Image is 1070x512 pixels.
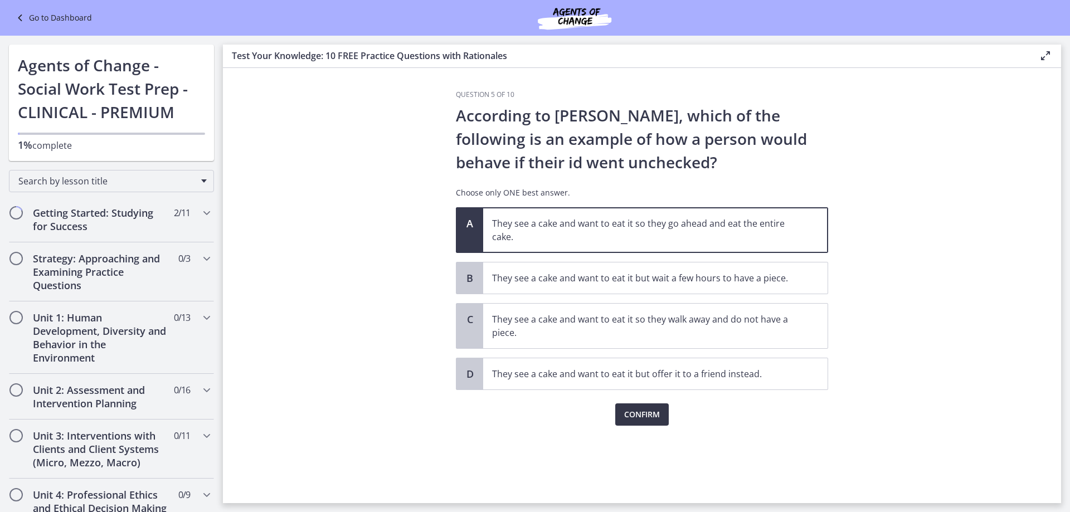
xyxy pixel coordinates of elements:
h2: Unit 1: Human Development, Diversity and Behavior in the Environment [33,311,169,364]
h3: Test Your Knowledge: 10 FREE Practice Questions with Rationales [232,49,1021,62]
h2: Unit 3: Interventions with Clients and Client Systems (Micro, Mezzo, Macro) [33,429,169,469]
h2: Getting Started: Studying for Success [33,206,169,233]
span: 0 / 3 [178,252,190,265]
span: 0 / 11 [174,429,190,442]
button: Confirm [615,403,669,426]
p: Choose only ONE best answer. [456,187,828,198]
p: complete [18,138,205,152]
div: Search by lesson title [9,170,214,192]
span: A [463,217,476,230]
span: 1% [18,138,32,152]
p: According to [PERSON_NAME], which of the following is an example of how a person would behave if ... [456,104,828,174]
span: Search by lesson title [18,175,196,187]
span: 2 / 11 [174,206,190,220]
h1: Agents of Change - Social Work Test Prep - CLINICAL - PREMIUM [18,53,205,124]
h3: Question 5 of 10 [456,90,828,99]
p: They see a cake and want to eat it so they go ahead and eat the entire cake. [492,217,796,243]
p: They see a cake and want to eat it so they walk away and do not have a piece. [492,313,796,339]
h2: Unit 2: Assessment and Intervention Planning [33,383,169,410]
span: B [463,271,476,285]
span: 0 / 16 [174,383,190,397]
p: They see a cake and want to eat it but offer it to a friend instead. [492,367,796,381]
p: They see a cake and want to eat it but wait a few hours to have a piece. [492,271,796,285]
img: Agents of Change [508,4,641,31]
span: D [463,367,476,381]
span: Confirm [624,408,660,421]
span: 0 / 9 [178,488,190,501]
a: Go to Dashboard [13,11,92,25]
span: 0 / 13 [174,311,190,324]
h2: Strategy: Approaching and Examining Practice Questions [33,252,169,292]
span: C [463,313,476,326]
